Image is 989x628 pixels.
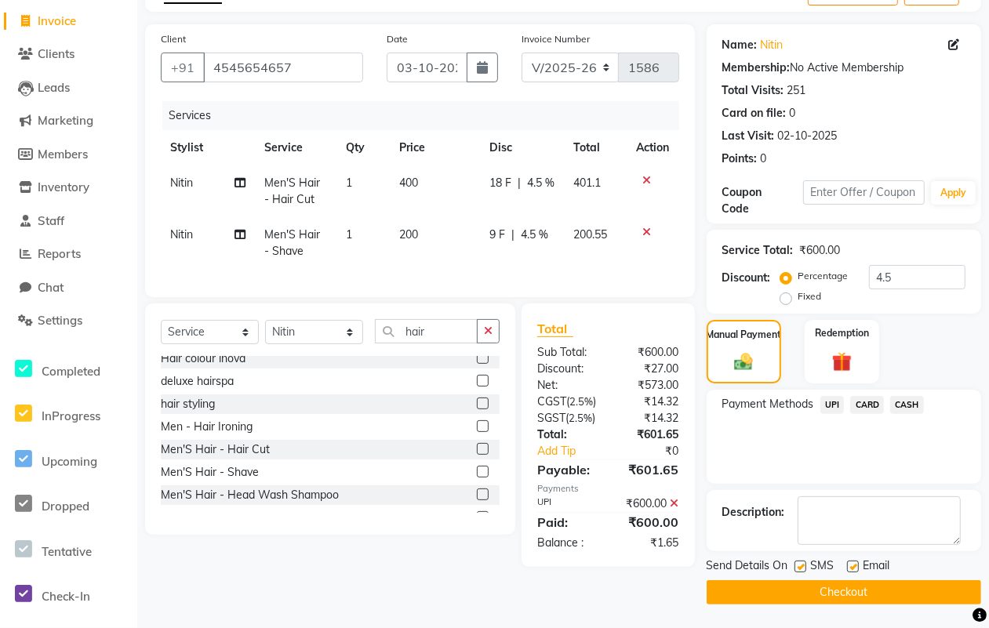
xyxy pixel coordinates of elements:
span: 2.5% [569,412,592,424]
span: 1 [346,176,352,190]
a: Settings [4,312,133,330]
a: Marketing [4,112,133,130]
div: Discount: [525,361,608,377]
span: 401.1 [573,176,601,190]
span: 2.5% [569,395,593,408]
span: | [511,227,514,243]
div: Total Visits: [722,82,784,99]
div: Points: [722,151,758,167]
div: Payable: [525,460,608,479]
div: Men - Hair Ironing [161,419,253,435]
th: Stylist [161,130,255,165]
div: ₹600.00 [608,513,690,532]
span: Payment Methods [722,396,814,412]
div: ₹1.65 [608,535,690,551]
label: Redemption [815,326,869,340]
label: Fixed [798,289,822,303]
div: ₹600.00 [608,344,690,361]
div: Hair colour inova [161,350,245,367]
div: Card on file: [722,105,787,122]
button: +91 [161,53,205,82]
th: Disc [480,130,564,165]
span: Members [38,147,88,162]
div: Description: [722,504,785,521]
span: Tentative [42,544,92,559]
span: 9 F [489,227,505,243]
span: Marketing [38,113,93,128]
span: Dropped [42,499,89,514]
label: Client [161,32,186,46]
span: Clients [38,46,75,61]
img: _gift.svg [826,350,858,375]
div: ₹14.32 [608,394,690,410]
span: Men'S Hair - Hair Cut [264,176,320,206]
div: ₹14.32 [608,410,690,427]
a: Staff [4,212,133,231]
div: ₹601.65 [608,427,690,443]
span: CGST [537,394,566,408]
div: ₹27.00 [608,361,690,377]
th: Price [391,130,480,165]
span: Nitin [170,176,193,190]
button: Apply [931,181,976,205]
label: Manual Payment [706,328,781,342]
div: Name: [722,37,758,53]
label: Invoice Number [522,32,590,46]
div: Net: [525,377,608,394]
span: Leads [38,80,70,95]
div: 0 [761,151,767,167]
span: Send Details On [707,557,788,577]
div: 0 [790,105,796,122]
span: 200.55 [573,227,607,241]
div: Total: [525,427,608,443]
div: Paid: [525,513,608,532]
input: Search or Scan [375,319,478,343]
span: Total [537,321,573,337]
div: Services [162,101,691,130]
div: ( ) [525,394,608,410]
div: ₹600.00 [608,496,690,512]
span: Nitin [170,227,193,241]
div: 251 [787,82,806,99]
div: 02-10-2025 [778,128,838,144]
span: Reports [38,246,81,261]
span: Chat [38,280,64,295]
a: Members [4,146,133,164]
th: Action [627,130,679,165]
span: 4.5 % [521,227,548,243]
div: Men'S Hair - Head Wash Shampoo [161,487,339,503]
div: ₹600.00 [800,242,841,259]
th: Service [255,130,336,165]
div: Coupon Code [722,184,803,217]
a: Leads [4,79,133,97]
div: ₹0 [622,443,691,459]
a: Chat [4,279,133,297]
div: Men'S Hair - Hair Styling [161,510,285,526]
div: No Active Membership [722,60,965,76]
div: Discount: [722,270,771,286]
span: CASH [890,396,924,414]
span: Staff [38,213,64,228]
div: Last Visit: [722,128,775,144]
a: Add Tip [525,443,622,459]
div: UPI [525,496,608,512]
div: Men'S Hair - Shave [161,464,259,481]
span: 200 [400,227,419,241]
div: ( ) [525,410,608,427]
a: Nitin [761,37,784,53]
span: Upcoming [42,454,97,469]
span: Email [864,557,890,577]
span: Check-In [42,589,90,604]
span: | [518,175,521,191]
th: Total [564,130,627,165]
div: ₹601.65 [608,460,690,479]
input: Search by Name/Mobile/Email/Code [203,53,363,82]
div: Membership: [722,60,791,76]
input: Enter Offer / Coupon Code [803,180,925,205]
span: Inventory [38,180,89,194]
div: Service Total: [722,242,794,259]
span: SMS [811,557,834,577]
span: Men'S Hair - Shave [264,227,320,258]
img: _cash.svg [729,351,758,372]
div: Payments [537,482,679,496]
